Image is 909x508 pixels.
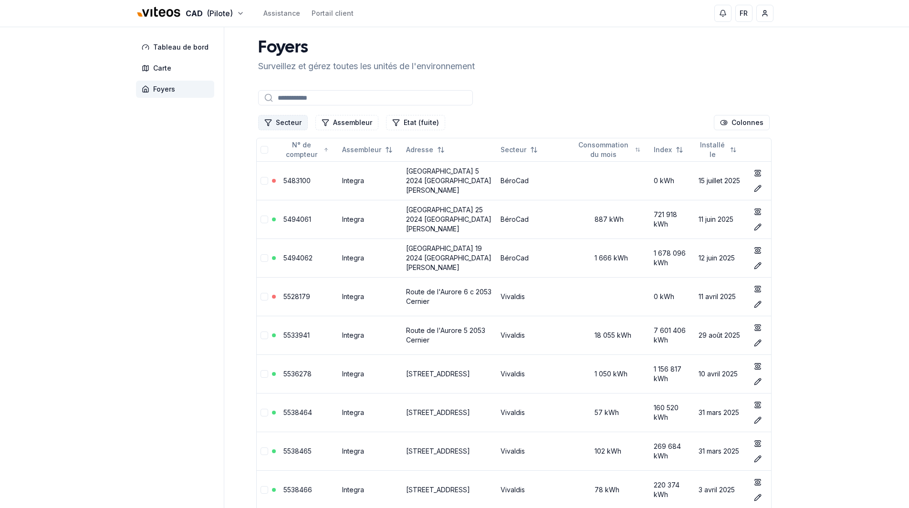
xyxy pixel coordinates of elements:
button: Sélectionner la ligne [261,332,268,339]
button: Sélectionner la ligne [261,486,268,494]
td: 11 juin 2025 [695,200,746,238]
a: 5528179 [283,292,310,301]
td: Vivaldis [497,432,572,470]
a: 5483100 [283,176,311,185]
td: Vivaldis [497,354,572,393]
a: [STREET_ADDRESS] [406,486,470,494]
td: BéroCad [497,200,572,238]
button: Not sorted. Click to sort ascending. [570,142,646,157]
div: 1 666 kWh [575,253,646,263]
button: Not sorted. Click to sort ascending. [495,142,543,157]
a: 5538465 [283,447,312,455]
div: 0 kWh [654,292,691,301]
td: 12 juin 2025 [695,238,746,277]
a: 5494062 [283,254,313,262]
button: Sorted ascending. Click to sort descending. [278,142,334,157]
span: Secteur [501,145,526,155]
span: Assembleur [342,145,381,155]
span: Installé le [699,140,726,159]
a: Route de l'Aurore 6 c 2053 Cernier [406,288,491,305]
button: CAD(Pilote) [136,3,244,24]
td: Vivaldis [497,393,572,432]
button: Sélectionner la ligne [261,254,268,262]
button: Tout sélectionner [261,146,268,154]
button: Sélectionner la ligne [261,177,268,185]
div: 1 050 kWh [575,369,646,379]
a: Tableau de bord [136,39,218,56]
div: 721 918 kWh [654,210,691,229]
td: 15 juillet 2025 [695,161,746,200]
td: Vivaldis [497,316,572,354]
a: Carte [136,60,218,77]
td: Integra [338,200,402,238]
button: FR [735,5,752,22]
td: Integra [338,354,402,393]
div: 78 kWh [575,485,646,495]
a: Route de l'Aurore 5 2053 Cernier [406,326,485,344]
a: Assistance [263,9,300,18]
div: 887 kWh [575,215,646,224]
button: Not sorted. Click to sort ascending. [693,142,742,157]
button: Cocher les colonnes [714,115,770,130]
a: [GEOGRAPHIC_DATA] 25 2024 [GEOGRAPHIC_DATA][PERSON_NAME] [406,206,491,233]
td: BéroCad [497,161,572,200]
p: Surveillez et gérez toutes les unités de l'environnement [258,60,475,73]
button: Sélectionner la ligne [261,293,268,301]
span: Consommation du mois [575,140,631,159]
button: Sélectionner la ligne [261,447,268,455]
span: Adresse [406,145,433,155]
button: Not sorted. Click to sort ascending. [400,142,450,157]
div: 57 kWh [575,408,646,417]
div: 1 156 817 kWh [654,364,691,384]
button: Sélectionner la ligne [261,216,268,223]
span: Index [654,145,672,155]
td: Integra [338,277,402,316]
td: 11 avril 2025 [695,277,746,316]
button: Filtrer les lignes [315,115,378,130]
button: Filtrer les lignes [258,115,308,130]
div: 0 kWh [654,176,691,186]
button: Not sorted. Click to sort ascending. [336,142,398,157]
div: 102 kWh [575,446,646,456]
a: [STREET_ADDRESS] [406,447,470,455]
span: N° de compteur [283,140,320,159]
td: Integra [338,393,402,432]
button: Filtrer les lignes [386,115,445,130]
td: 31 mars 2025 [695,432,746,470]
td: Integra [338,161,402,200]
h1: Foyers [258,39,475,58]
a: [STREET_ADDRESS] [406,370,470,378]
div: 269 684 kWh [654,442,691,461]
td: Vivaldis [497,277,572,316]
span: Carte [153,63,171,73]
a: 5536278 [283,370,312,378]
a: [STREET_ADDRESS] [406,408,470,416]
div: 18 055 kWh [575,331,646,340]
img: Viteos - CAD Logo [136,1,182,24]
td: Integra [338,238,402,277]
a: [GEOGRAPHIC_DATA] 19 2024 [GEOGRAPHIC_DATA][PERSON_NAME] [406,244,491,271]
span: CAD [186,8,203,19]
a: Portail client [312,9,354,18]
div: 7 601 406 kWh [654,326,691,345]
td: BéroCad [497,238,572,277]
span: Foyers [153,84,175,94]
a: 5533941 [283,331,310,339]
a: Foyers [136,81,218,98]
td: 10 avril 2025 [695,354,746,393]
div: 220 374 kWh [654,480,691,499]
a: [GEOGRAPHIC_DATA] 5 2024 [GEOGRAPHIC_DATA][PERSON_NAME] [406,167,491,194]
a: 5538464 [283,408,312,416]
td: Integra [338,316,402,354]
td: 29 août 2025 [695,316,746,354]
button: Sélectionner la ligne [261,409,268,416]
button: Sélectionner la ligne [261,370,268,378]
div: 160 520 kWh [654,403,691,422]
td: Integra [338,432,402,470]
td: 31 mars 2025 [695,393,746,432]
span: Tableau de bord [153,42,209,52]
div: 1 678 096 kWh [654,249,691,268]
a: 5538466 [283,486,312,494]
a: 5494061 [283,215,311,223]
span: FR [740,9,748,18]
